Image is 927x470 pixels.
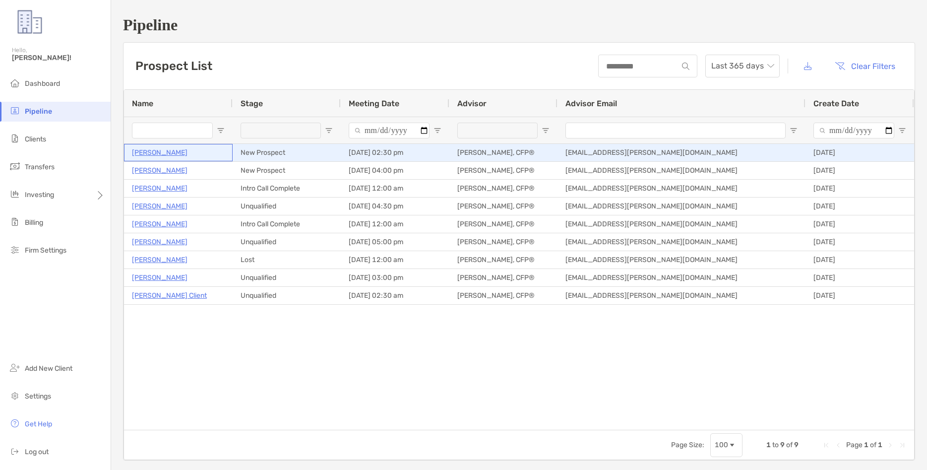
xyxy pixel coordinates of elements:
[805,162,914,179] div: [DATE]
[25,163,55,171] span: Transfers
[449,144,557,161] div: [PERSON_NAME], CFP®
[341,215,449,233] div: [DATE] 12:00 am
[233,144,341,161] div: New Prospect
[449,287,557,304] div: [PERSON_NAME], CFP®
[457,99,487,108] span: Advisor
[132,289,207,302] a: [PERSON_NAME] Client
[878,441,882,449] span: 1
[449,162,557,179] div: [PERSON_NAME], CFP®
[449,251,557,269] div: [PERSON_NAME], CFP®
[341,287,449,304] div: [DATE] 02:30 am
[349,123,430,138] input: Meeting Date Filter Input
[822,441,830,449] div: First Page
[9,445,21,457] img: logout icon
[870,441,876,449] span: of
[25,79,60,88] span: Dashboard
[433,127,441,134] button: Open Filter Menu
[715,441,728,449] div: 100
[9,390,21,402] img: settings icon
[341,162,449,179] div: [DATE] 04:00 pm
[25,246,66,255] span: Firm Settings
[233,269,341,286] div: Unqualified
[341,269,449,286] div: [DATE] 03:00 pm
[132,182,187,195] a: [PERSON_NAME]
[9,244,21,256] img: firm-settings icon
[233,287,341,304] div: Unqualified
[846,441,863,449] span: Page
[123,16,915,34] h1: Pipeline
[132,218,187,230] p: [PERSON_NAME]
[349,99,399,108] span: Meeting Date
[241,99,263,108] span: Stage
[780,441,785,449] span: 9
[233,162,341,179] div: New Prospect
[132,254,187,266] a: [PERSON_NAME]
[671,441,704,449] div: Page Size:
[25,135,46,143] span: Clients
[12,4,48,40] img: Zoe Logo
[25,364,72,373] span: Add New Client
[132,123,213,138] input: Name Filter Input
[25,218,43,227] span: Billing
[813,123,894,138] input: Create Date Filter Input
[9,160,21,172] img: transfers icon
[9,362,21,374] img: add_new_client icon
[772,441,779,449] span: to
[557,198,805,215] div: [EMAIL_ADDRESS][PERSON_NAME][DOMAIN_NAME]
[557,162,805,179] div: [EMAIL_ADDRESS][PERSON_NAME][DOMAIN_NAME]
[9,133,21,144] img: clients icon
[132,200,187,212] a: [PERSON_NAME]
[805,198,914,215] div: [DATE]
[557,144,805,161] div: [EMAIL_ADDRESS][PERSON_NAME][DOMAIN_NAME]
[132,99,153,108] span: Name
[805,233,914,251] div: [DATE]
[25,448,49,456] span: Log out
[341,144,449,161] div: [DATE] 02:30 pm
[449,180,557,197] div: [PERSON_NAME], CFP®
[557,269,805,286] div: [EMAIL_ADDRESS][PERSON_NAME][DOMAIN_NAME]
[325,127,333,134] button: Open Filter Menu
[786,441,793,449] span: of
[9,77,21,89] img: dashboard icon
[135,59,212,73] h3: Prospect List
[805,269,914,286] div: [DATE]
[898,127,906,134] button: Open Filter Menu
[233,233,341,251] div: Unqualified
[565,99,617,108] span: Advisor Email
[557,251,805,269] div: [EMAIL_ADDRESS][PERSON_NAME][DOMAIN_NAME]
[710,433,742,457] div: Page Size
[898,441,906,449] div: Last Page
[805,251,914,269] div: [DATE]
[864,441,868,449] span: 1
[805,215,914,233] div: [DATE]
[132,146,187,159] a: [PERSON_NAME]
[233,180,341,197] div: Intro Call Complete
[12,54,105,62] span: [PERSON_NAME]!
[9,216,21,228] img: billing icon
[132,164,187,177] a: [PERSON_NAME]
[449,198,557,215] div: [PERSON_NAME], CFP®
[794,441,799,449] span: 9
[341,251,449,269] div: [DATE] 12:00 am
[132,271,187,284] a: [PERSON_NAME]
[805,287,914,304] div: [DATE]
[341,180,449,197] div: [DATE] 12:00 am
[449,215,557,233] div: [PERSON_NAME], CFP®
[557,215,805,233] div: [EMAIL_ADDRESS][PERSON_NAME][DOMAIN_NAME]
[9,188,21,200] img: investing icon
[805,180,914,197] div: [DATE]
[233,198,341,215] div: Unqualified
[233,251,341,269] div: Lost
[834,441,842,449] div: Previous Page
[341,233,449,251] div: [DATE] 05:00 pm
[25,107,52,116] span: Pipeline
[132,236,187,248] a: [PERSON_NAME]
